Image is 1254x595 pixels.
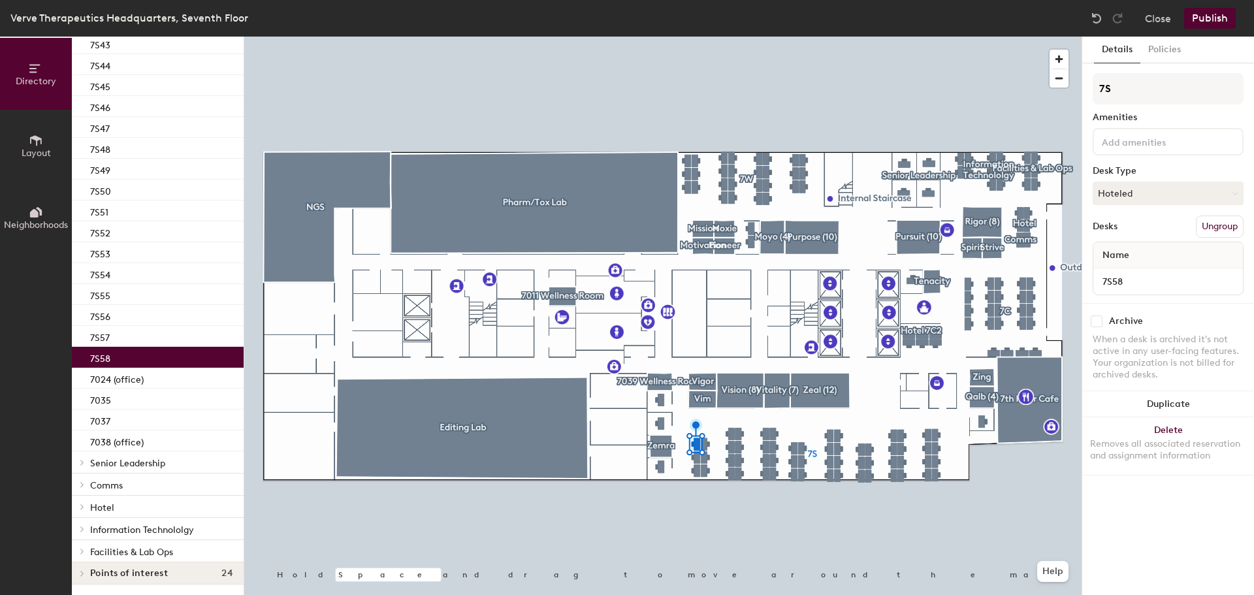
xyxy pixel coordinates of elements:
[90,120,110,135] p: 7S47
[1093,334,1244,381] div: When a desk is archived it's not active in any user-facing features. Your organization is not bil...
[1082,391,1254,417] button: Duplicate
[22,148,51,159] span: Layout
[1109,316,1143,327] div: Archive
[1082,417,1254,475] button: DeleteRemoves all associated reservation and assignment information
[1093,221,1117,232] div: Desks
[90,99,110,114] p: 7S46
[1145,8,1171,29] button: Close
[1094,37,1140,63] button: Details
[90,287,110,302] p: 7S55
[90,412,110,427] p: 7037
[90,266,110,281] p: 7S54
[1096,244,1136,267] span: Name
[10,10,248,26] div: Verve Therapeutics Headquarters, Seventh Floor
[90,36,110,51] p: 7S43
[90,547,173,558] span: Facilities & Lab Ops
[1096,272,1240,291] input: Unnamed desk
[1093,112,1244,123] div: Amenities
[90,568,168,579] span: Points of interest
[90,391,111,406] p: 7035
[90,433,144,448] p: 7038 (office)
[90,370,144,385] p: 7024 (office)
[90,524,194,536] span: Information Technololgy
[1037,561,1069,582] button: Help
[90,458,165,469] span: Senior Leadership
[1090,12,1103,25] img: Undo
[90,329,110,344] p: 7S57
[90,480,123,491] span: Comms
[1140,37,1189,63] button: Policies
[90,349,110,364] p: 7S58
[90,78,110,93] p: 7S45
[90,161,110,176] p: 7S49
[90,224,110,239] p: 7S52
[1099,133,1217,149] input: Add amenities
[1184,8,1236,29] button: Publish
[1111,12,1124,25] img: Redo
[1093,166,1244,176] div: Desk Type
[90,203,108,218] p: 7S51
[1093,182,1244,205] button: Hoteled
[90,182,111,197] p: 7S50
[90,245,110,260] p: 7S53
[90,502,114,513] span: Hotel
[90,57,110,72] p: 7S44
[221,568,233,579] span: 24
[90,308,110,323] p: 7S56
[16,76,56,87] span: Directory
[4,219,68,231] span: Neighborhoods
[90,140,110,155] p: 7S48
[1196,216,1244,238] button: Ungroup
[1090,438,1246,462] div: Removes all associated reservation and assignment information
